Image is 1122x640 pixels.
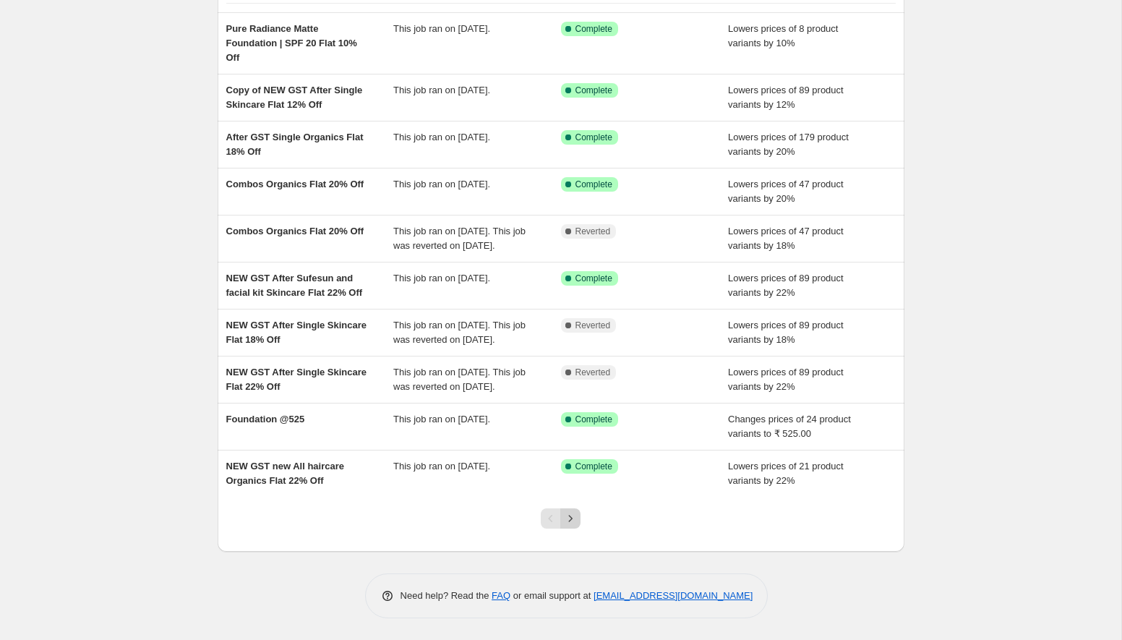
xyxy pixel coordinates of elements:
span: Lowers prices of 21 product variants by 22% [728,461,844,486]
span: This job ran on [DATE]. This job was reverted on [DATE]. [393,367,526,392]
span: NEW GST After Single Skincare Flat 22% Off [226,367,367,392]
span: Lowers prices of 89 product variants by 18% [728,320,844,345]
span: This job ran on [DATE]. [393,179,490,189]
span: Reverted [575,320,611,331]
span: Need help? Read the [401,590,492,601]
span: Complete [575,461,612,472]
span: Reverted [575,226,611,237]
span: or email support at [510,590,594,601]
span: This job ran on [DATE]. [393,461,490,472]
span: Complete [575,273,612,284]
span: This job ran on [DATE]. This job was reverted on [DATE]. [393,226,526,251]
span: Lowers prices of 8 product variants by 10% [728,23,838,48]
span: This job ran on [DATE]. [393,273,490,283]
span: Complete [575,132,612,143]
span: Complete [575,414,612,425]
span: NEW GST After Single Skincare Flat 18% Off [226,320,367,345]
span: This job ran on [DATE]. [393,132,490,142]
span: Lowers prices of 89 product variants by 22% [728,367,844,392]
span: Combos Organics Flat 20% Off [226,226,364,236]
span: Lowers prices of 179 product variants by 20% [728,132,849,157]
span: Combos Organics Flat 20% Off [226,179,364,189]
span: Complete [575,179,612,190]
span: Lowers prices of 47 product variants by 20% [728,179,844,204]
span: Complete [575,85,612,96]
span: Foundation @525 [226,414,305,424]
span: Lowers prices of 89 product variants by 12% [728,85,844,110]
span: Lowers prices of 47 product variants by 18% [728,226,844,251]
span: Complete [575,23,612,35]
nav: Pagination [541,508,581,529]
span: NEW GST After Sufesun and facial kit Skincare Flat 22% Off [226,273,363,298]
a: [EMAIL_ADDRESS][DOMAIN_NAME] [594,590,753,601]
span: After GST Single Organics Flat 18% Off [226,132,364,157]
span: Changes prices of 24 product variants to ₹ 525.00 [728,414,851,439]
button: Next [560,508,581,529]
span: This job ran on [DATE]. This job was reverted on [DATE]. [393,320,526,345]
span: Lowers prices of 89 product variants by 22% [728,273,844,298]
span: Reverted [575,367,611,378]
span: Pure Radiance Matte Foundation | SPF 20 Flat 10% Off [226,23,357,63]
span: NEW GST new All haircare Organics Flat 22% Off [226,461,345,486]
a: FAQ [492,590,510,601]
span: Copy of NEW GST After Single Skincare Flat 12% Off [226,85,363,110]
span: This job ran on [DATE]. [393,85,490,95]
span: This job ran on [DATE]. [393,414,490,424]
span: This job ran on [DATE]. [393,23,490,34]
